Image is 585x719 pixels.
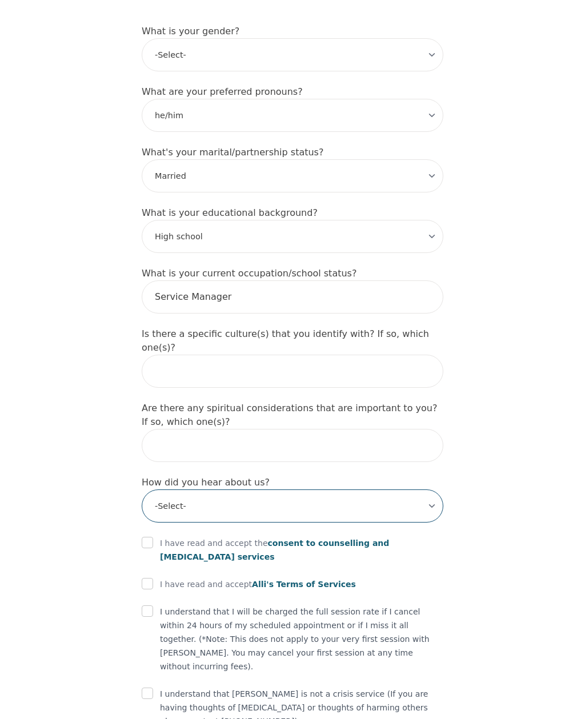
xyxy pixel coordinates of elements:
label: What are your preferred pronouns? [142,86,303,97]
label: How did you hear about us? [142,477,270,488]
span: Alli's Terms of Services [252,580,356,589]
p: I have read and accept [160,577,356,591]
label: Is there a specific culture(s) that you identify with? If so, which one(s)? [142,328,429,353]
label: What is your educational background? [142,207,318,218]
label: What's your marital/partnership status? [142,147,323,158]
label: Are there any spiritual considerations that are important to you? If so, which one(s)? [142,403,437,427]
span: consent to counselling and [MEDICAL_DATA] services [160,539,389,561]
label: What is your gender? [142,26,239,37]
p: I have read and accept the [160,536,443,564]
label: What is your current occupation/school status? [142,268,356,279]
p: I understand that I will be charged the full session rate if I cancel within 24 hours of my sched... [160,605,443,673]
